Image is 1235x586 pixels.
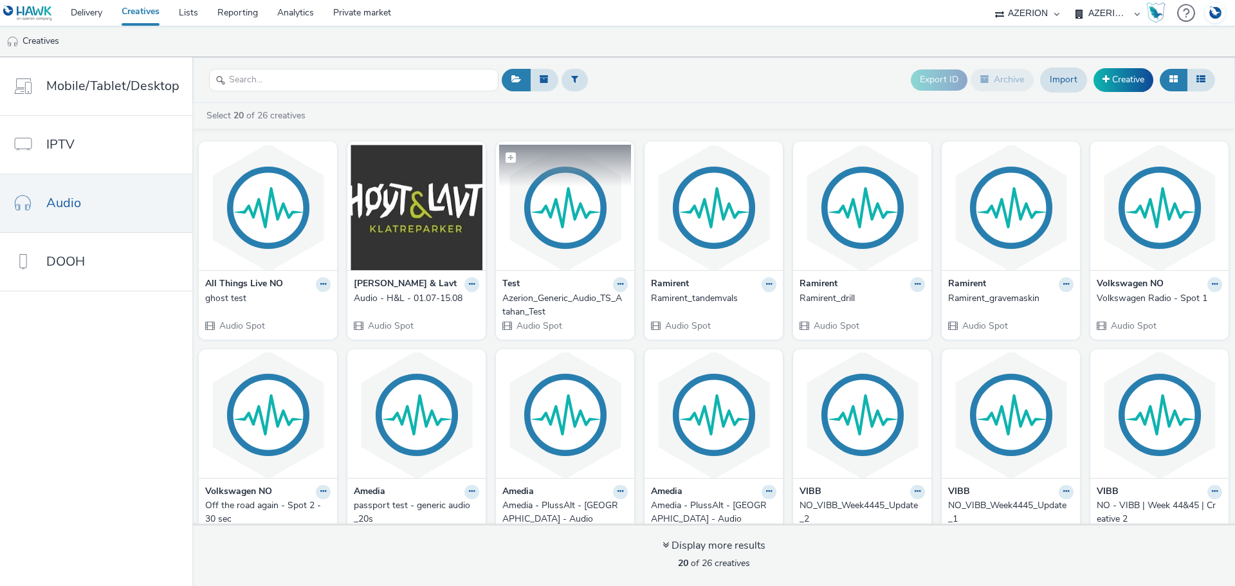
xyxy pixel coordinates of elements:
strong: All Things Live NO [205,277,283,292]
strong: VIBB [948,485,970,500]
div: ghost test [205,292,325,305]
div: NO_VIBB_Week4445_Update_2 [800,499,920,526]
a: Hawk Academy [1146,3,1171,23]
strong: VIBB [800,485,821,500]
img: Amedia - PlussAlt - Oslo - Audio visual [648,353,780,478]
strong: Ramirent [800,277,837,292]
span: Audio Spot [961,320,1008,332]
div: Azerion_Generic_Audio_TS_Atahan_Test [502,292,623,318]
img: Ramirent_tandemvals visual [648,145,780,270]
img: Ramirent_gravemaskin visual [945,145,1077,270]
span: Audio Spot [515,320,562,332]
a: NO_VIBB_Week4445_Update_1 [948,499,1074,526]
div: Amedia - PlussAlt - [GEOGRAPHIC_DATA] - Audio [651,499,771,526]
span: Audio Spot [664,320,711,332]
span: DOOH [46,252,85,271]
img: NO_VIBB_Week4445_Update_1 visual [945,353,1077,478]
div: Off the road again - Spot 2 - 30 sec [205,499,325,526]
div: Ramirent_gravemaskin [948,292,1068,305]
a: Ramirent_drill [800,292,925,305]
img: Azerion_Generic_Audio_TS_Atahan_Test visual [499,145,631,270]
button: Archive [971,69,1034,91]
img: audio [6,35,19,48]
strong: Ramirent [651,277,689,292]
span: Audio Spot [367,320,414,332]
img: Amedia - PlussAlt - Trøndelag - Audio visual [499,353,631,478]
div: NO - VIBB | Week 44&45 | Creative 2 [1097,499,1217,526]
a: passport test - generic audio_20s [354,499,479,526]
a: Ramirent_gravemaskin [948,292,1074,305]
span: IPTV [46,135,75,154]
div: passport test - generic audio_20s [354,499,474,526]
button: Export ID [911,69,967,90]
strong: 20 [678,557,688,569]
a: Amedia - PlussAlt - [GEOGRAPHIC_DATA] - Audio [651,499,776,526]
a: Creative [1093,68,1153,91]
img: Volkswagen Radio - Spot 1 visual [1093,145,1225,270]
span: of 26 creatives [678,557,750,569]
a: Select of 26 creatives [205,109,311,122]
button: Grid [1160,69,1187,91]
span: Audio Spot [812,320,859,332]
button: Table [1187,69,1215,91]
img: passport test - generic audio_20s visual [351,353,482,478]
img: Hawk Academy [1146,3,1166,23]
span: Audio Spot [218,320,265,332]
strong: Amedia [502,485,534,500]
a: Off the road again - Spot 2 - 30 sec [205,499,331,526]
div: NO_VIBB_Week4445_Update_1 [948,499,1068,526]
img: Off the road again - Spot 2 - 30 sec visual [202,353,334,478]
span: Mobile/Tablet/Desktop [46,77,179,95]
a: Amedia - PlussAlt - [GEOGRAPHIC_DATA] - Audio [502,499,628,526]
strong: 20 [233,109,244,122]
a: Import [1040,68,1087,92]
img: Ramirent_drill visual [796,145,928,270]
strong: Amedia [651,485,682,500]
a: ghost test [205,292,331,305]
div: Ramirent_tandemvals [651,292,771,305]
img: Account DE [1205,3,1225,24]
strong: Volkswagen NO [205,485,272,500]
a: Azerion_Generic_Audio_TS_Atahan_Test [502,292,628,318]
a: Volkswagen Radio - Spot 1 [1097,292,1222,305]
strong: [PERSON_NAME] & Lavt [354,277,457,292]
span: Audio Spot [1110,320,1157,332]
strong: Volkswagen NO [1097,277,1164,292]
div: Amedia - PlussAlt - [GEOGRAPHIC_DATA] - Audio [502,499,623,526]
div: Ramirent_drill [800,292,920,305]
img: undefined Logo [3,5,53,21]
input: Search... [209,69,499,91]
strong: Ramirent [948,277,986,292]
div: Volkswagen Radio - Spot 1 [1097,292,1217,305]
a: Ramirent_tandemvals [651,292,776,305]
div: Audio - H&L - 01.07-15.08 [354,292,474,305]
img: ghost test visual [202,145,334,270]
a: Audio - H&L - 01.07-15.08 [354,292,479,305]
img: NO_VIBB_Week4445_Update_2 visual [796,353,928,478]
img: NO - VIBB | Week 44&45 | Creative 2 visual [1093,353,1225,478]
div: Display more results [663,538,765,553]
img: Audio - H&L - 01.07-15.08 visual [351,145,482,270]
strong: VIBB [1097,485,1119,500]
a: NO_VIBB_Week4445_Update_2 [800,499,925,526]
strong: Test [502,277,520,292]
strong: Amedia [354,485,385,500]
a: NO - VIBB | Week 44&45 | Creative 2 [1097,499,1222,526]
span: Audio [46,194,81,212]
